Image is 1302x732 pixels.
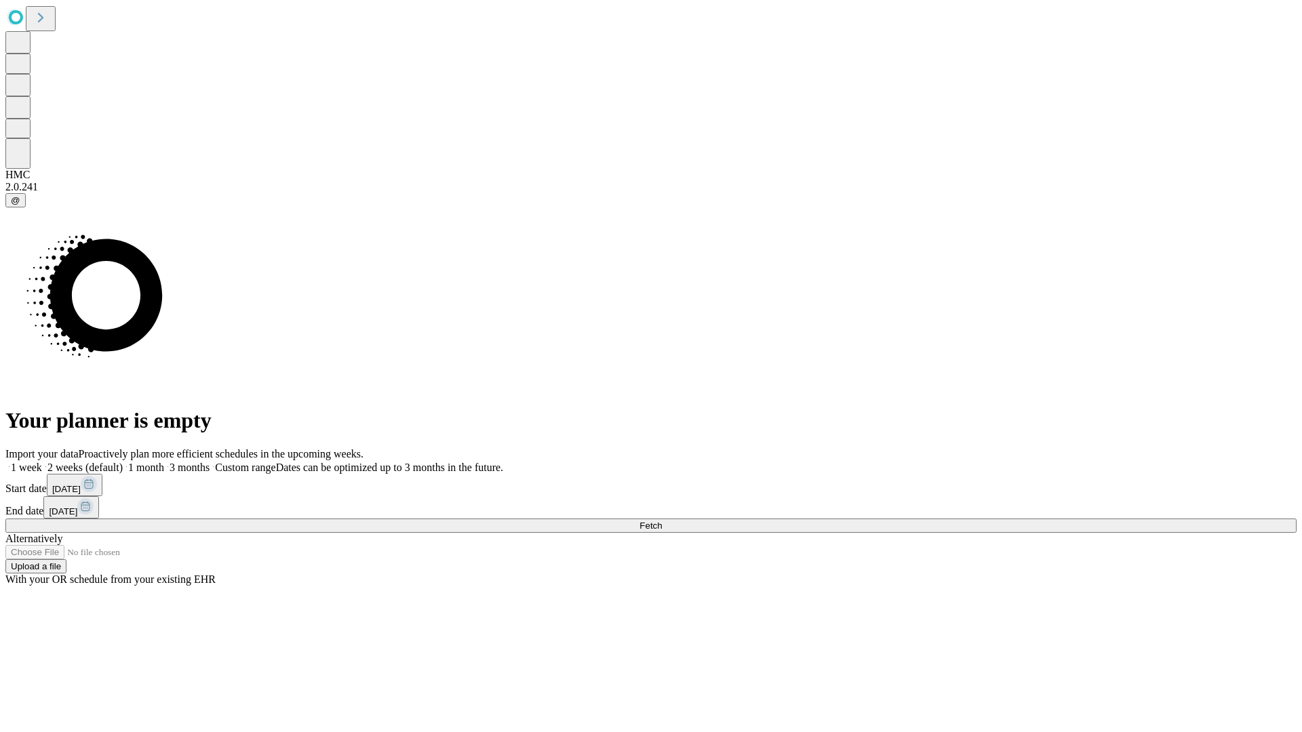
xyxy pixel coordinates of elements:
[52,484,81,494] span: [DATE]
[5,533,62,544] span: Alternatively
[5,193,26,207] button: @
[79,448,363,460] span: Proactively plan more efficient schedules in the upcoming weeks.
[11,195,20,205] span: @
[5,474,1297,496] div: Start date
[170,462,210,473] span: 3 months
[639,521,662,531] span: Fetch
[49,506,77,516] span: [DATE]
[5,448,79,460] span: Import your data
[47,474,102,496] button: [DATE]
[47,462,123,473] span: 2 weeks (default)
[5,169,1297,181] div: HMC
[43,496,99,518] button: [DATE]
[128,462,164,473] span: 1 month
[5,408,1297,433] h1: Your planner is empty
[5,559,66,573] button: Upload a file
[5,518,1297,533] button: Fetch
[11,462,42,473] span: 1 week
[276,462,503,473] span: Dates can be optimized up to 3 months in the future.
[5,573,216,585] span: With your OR schedule from your existing EHR
[5,496,1297,518] div: End date
[215,462,275,473] span: Custom range
[5,181,1297,193] div: 2.0.241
